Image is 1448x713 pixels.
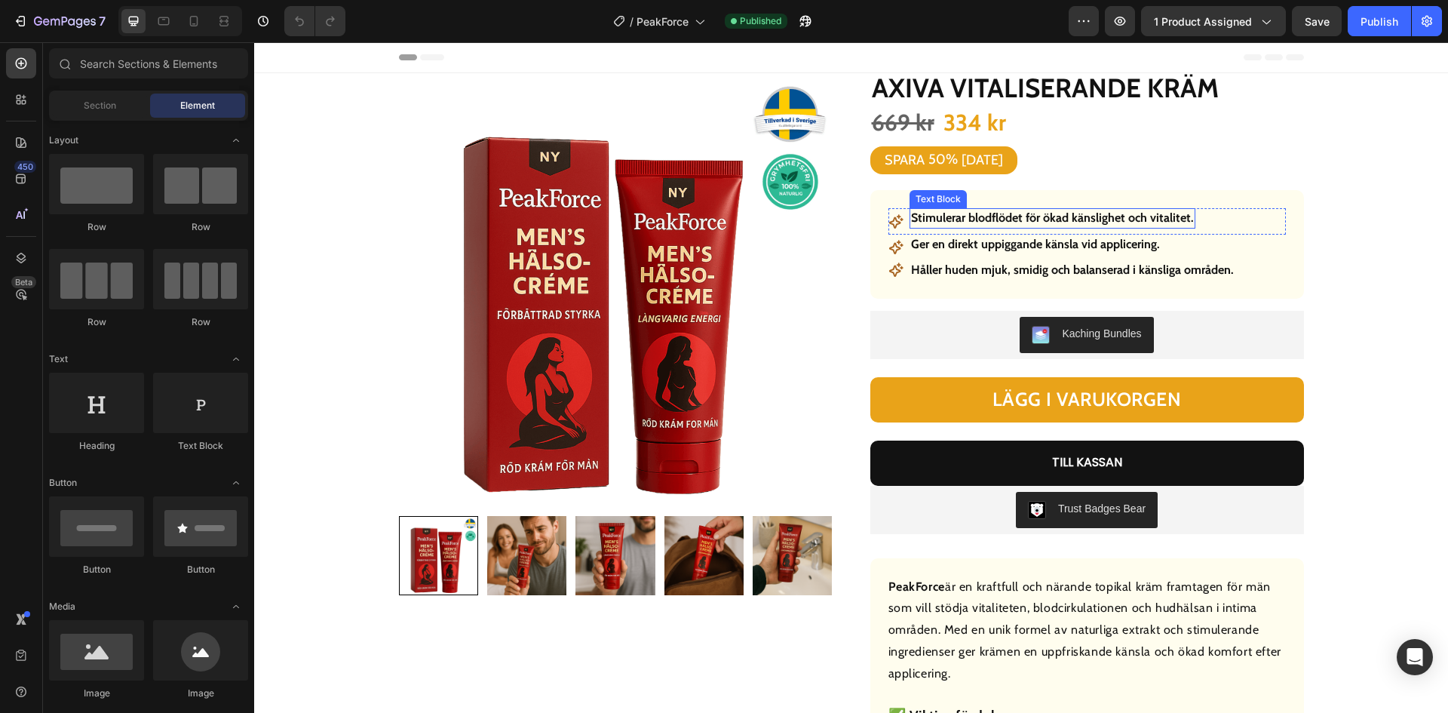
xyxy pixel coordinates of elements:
p: 7 [99,12,106,30]
span: Published [740,14,781,28]
img: CLDR_q6erfwCEAE=.png [774,459,792,477]
div: SPARA [628,107,673,129]
div: LÄGG I VARUKORGEN [738,343,928,372]
button: Publish [1348,6,1411,36]
button: TILL KASSAN [616,398,1050,444]
div: Trust Badges Bear [804,459,891,475]
input: Search Sections & Elements [49,48,248,78]
strong: PeakForce [634,537,691,552]
button: Trust Badges Bear [762,450,903,486]
h3: ✅ Viktiga fördelar [634,665,754,682]
iframe: Design area [254,42,1448,713]
button: Kaching Bundles [765,275,899,311]
div: 450 [14,161,36,173]
div: Row [49,315,144,329]
button: 7 [6,6,112,36]
div: 50% [673,107,705,128]
span: Text [49,352,68,366]
img: KachingBundles.png [778,284,796,302]
div: Button [49,563,144,576]
span: Save [1305,15,1330,28]
div: Heading [49,439,144,453]
div: Image [49,687,144,700]
div: Text Block [658,150,710,164]
button: Save [1292,6,1342,36]
p: är en kraftfull och närande topikal kräm framtagen för män som vill stödja vitaliteten, blodcirku... [634,537,1027,638]
div: Row [153,315,248,329]
span: Section [84,99,116,112]
div: Beta [11,276,36,288]
strong: Ger en direkt uppiggande känsla vid applicering. [657,195,906,209]
div: Text Block [153,439,248,453]
strong: Håller huden mjuk, smidig och balanserad i känsliga områden. [657,220,980,235]
span: Element [180,99,215,112]
div: Publish [1361,14,1398,29]
button: 1 product assigned [1141,6,1286,36]
span: Toggle open [224,471,248,495]
div: Kaching Bundles [808,284,887,300]
div: Open Intercom Messenger [1397,639,1433,675]
span: Layout [49,134,78,147]
span: PeakForce [637,14,689,29]
div: Image [153,687,248,700]
span: 1 product assigned [1154,14,1252,29]
div: Row [49,220,144,234]
div: Button [153,563,248,576]
div: [DATE] [705,107,751,129]
span: Media [49,600,75,613]
div: 334 kr [688,64,753,97]
span: Toggle open [224,128,248,152]
div: TILL KASSAN [798,410,868,432]
span: Button [49,476,77,490]
div: Row [153,220,248,234]
div: 669 kr [616,64,682,97]
button: LÄGG I VARUKORGEN [616,335,1050,380]
span: / [630,14,633,29]
div: Undo/Redo [284,6,345,36]
span: Toggle open [224,347,248,371]
strong: Stimulerar blodflödet för ökad känslighet och vitalitet. [657,168,940,183]
span: Toggle open [224,595,248,619]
